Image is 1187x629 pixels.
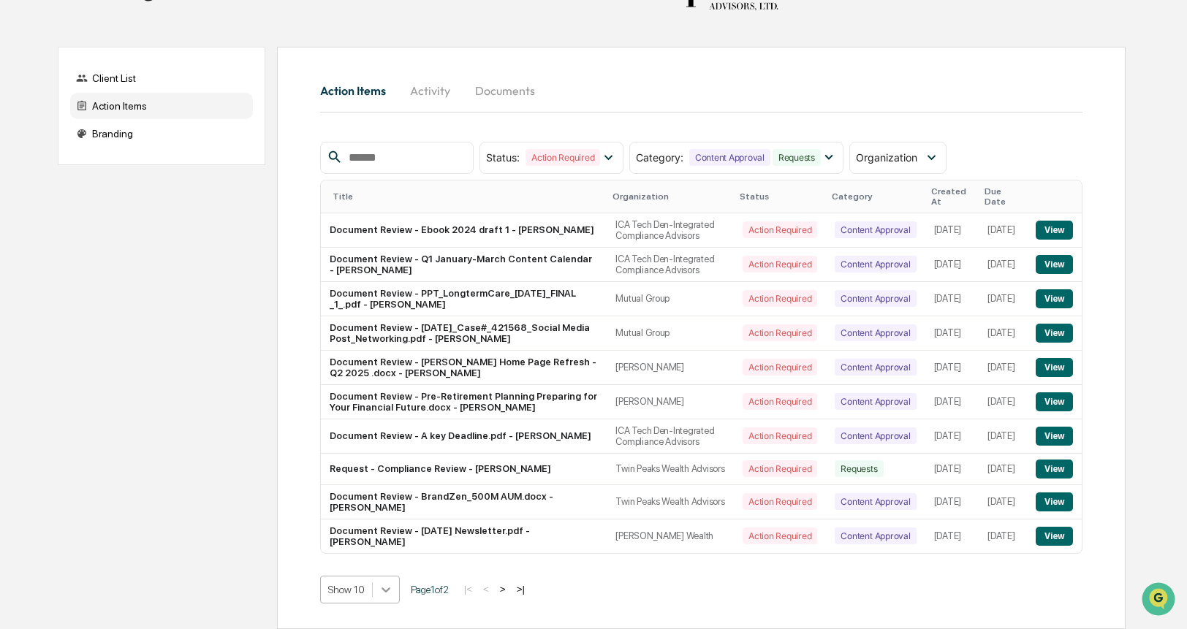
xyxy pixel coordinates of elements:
[1036,289,1073,308] button: View
[38,66,241,82] input: Clear
[856,151,917,164] span: Organization
[411,584,449,595] span: Page 1 of 2
[50,126,185,138] div: We're available if you need us!
[1036,527,1073,546] button: View
[743,527,817,544] div: Action Required
[743,221,817,238] div: Action Required
[321,213,607,248] td: Document Review - Ebook 2024 draft 1 - [PERSON_NAME]
[979,282,1027,316] td: [DATE]
[320,73,1082,108] div: activity tabs
[931,186,974,207] div: Created At
[1036,255,1073,274] button: View
[607,213,734,248] td: ICA Tech Den-Integrated Compliance Advisors
[15,31,266,54] p: How can we help?
[979,213,1027,248] td: [DATE]
[70,121,253,147] div: Branding
[835,460,883,477] div: Requests
[321,454,607,485] td: Request - Compliance Review - [PERSON_NAME]
[925,351,979,385] td: [DATE]
[979,351,1027,385] td: [DATE]
[1036,324,1073,343] button: View
[835,324,916,341] div: Content Approval
[607,454,734,485] td: Twin Peaks Wealth Advisors
[496,583,510,595] button: >
[743,493,817,510] div: Action Required
[979,485,1027,519] td: [DATE]
[321,485,607,519] td: Document Review - BrandZen_500M AUM.docx - [PERSON_NAME]
[925,282,979,316] td: [DATE]
[1036,492,1073,511] button: View
[15,112,41,138] img: 1746055101610-c473b297-6a78-478c-a979-82029cc54cd1
[835,359,916,376] div: Content Approval
[103,247,177,259] a: Powered byPylon
[925,213,979,248] td: [DATE]
[321,316,607,351] td: Document Review - [DATE]_Case#_421568_Social Media Post_Networking.pdf - [PERSON_NAME]
[1036,221,1073,240] button: View
[249,116,266,134] button: Start new chat
[689,149,770,166] div: Content Approval
[835,393,916,410] div: Content Approval
[743,324,817,341] div: Action Required
[100,178,187,205] a: 🗄️Attestations
[321,282,607,316] td: Document Review - PPT_LongtermCare_[DATE]_FINAL _1_.pdf - [PERSON_NAME]
[398,73,463,108] button: Activity
[743,460,817,477] div: Action Required
[512,583,529,595] button: >|
[607,485,734,519] td: Twin Peaks Wealth Advisors
[29,184,94,199] span: Preclearance
[9,206,98,232] a: 🔎Data Lookup
[773,149,821,166] div: Requests
[1036,392,1073,411] button: View
[1036,427,1073,446] button: View
[925,454,979,485] td: [DATE]
[321,519,607,553] td: Document Review - [DATE] Newsletter.pdf - [PERSON_NAME]
[925,385,979,419] td: [DATE]
[925,248,979,282] td: [DATE]
[979,419,1027,454] td: [DATE]
[607,419,734,454] td: ICA Tech Den-Integrated Compliance Advisors
[743,359,817,376] div: Action Required
[321,419,607,454] td: Document Review - A key Deadline.pdf - [PERSON_NAME]
[832,191,919,202] div: Category
[50,112,240,126] div: Start new chat
[320,73,398,108] button: Action Items
[925,316,979,351] td: [DATE]
[106,186,118,197] div: 🗄️
[743,256,817,272] div: Action Required
[15,213,26,225] div: 🔎
[743,290,817,307] div: Action Required
[1140,581,1180,620] iframe: Open customer support
[925,519,979,553] td: [DATE]
[463,73,547,108] button: Documents
[607,248,734,282] td: ICA Tech Den-Integrated Compliance Advisors
[321,351,607,385] td: Document Review - [PERSON_NAME] Home Page Refresh - Q2 2025 .docx - [PERSON_NAME]
[15,186,26,197] div: 🖐️
[835,256,916,272] div: Content Approval
[145,248,177,259] span: Pylon
[743,427,817,444] div: Action Required
[486,151,520,164] span: Status :
[607,282,734,316] td: Mutual Group
[607,351,734,385] td: [PERSON_NAME]
[321,248,607,282] td: Document Review - Q1 January-March Content Calendar - [PERSON_NAME]
[835,527,916,544] div: Content Approval
[607,519,734,553] td: [PERSON_NAME] Wealth
[70,65,253,91] div: Client List
[979,248,1027,282] td: [DATE]
[985,186,1021,207] div: Due Date
[979,385,1027,419] td: [DATE]
[9,178,100,205] a: 🖐️Preclearance
[925,485,979,519] td: [DATE]
[835,427,916,444] div: Content Approval
[1036,358,1073,377] button: View
[460,583,477,595] button: |<
[979,316,1027,351] td: [DATE]
[636,151,683,164] span: Category :
[70,93,253,119] div: Action Items
[740,191,820,202] div: Status
[613,191,728,202] div: Organization
[979,519,1027,553] td: [DATE]
[29,212,92,226] span: Data Lookup
[479,583,493,595] button: <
